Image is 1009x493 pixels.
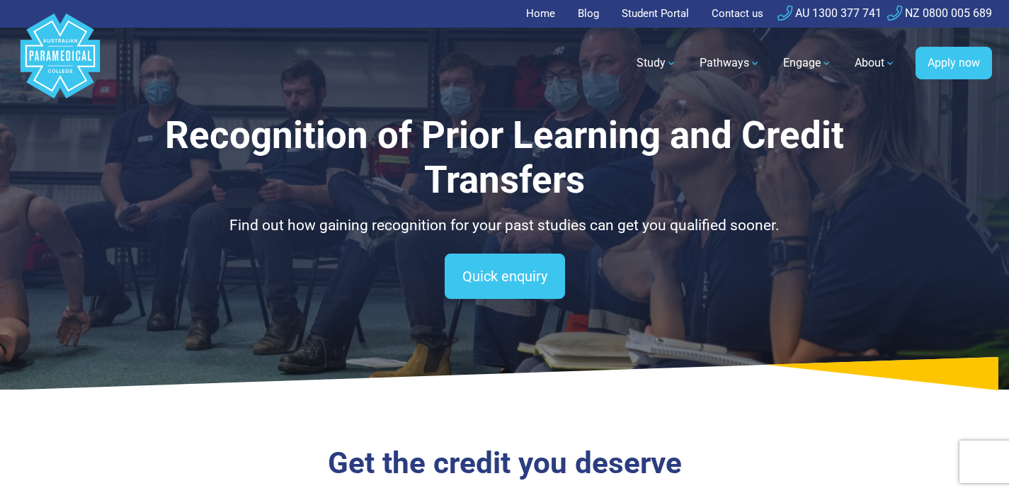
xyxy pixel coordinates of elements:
h1: Recognition of Prior Learning and Credit Transfers [91,113,919,203]
a: NZ 0800 005 689 [887,6,992,20]
h3: Get the credit you deserve [91,446,919,482]
a: Engage [775,43,840,83]
a: Australian Paramedical College [18,28,103,99]
a: About [846,43,904,83]
a: Pathways [691,43,769,83]
a: Apply now [916,47,992,79]
p: Find out how gaining recognition for your past studies can get you qualified sooner. [91,215,919,237]
a: AU 1300 377 741 [777,6,882,20]
a: Study [628,43,685,83]
a: Quick enquiry [445,254,565,299]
